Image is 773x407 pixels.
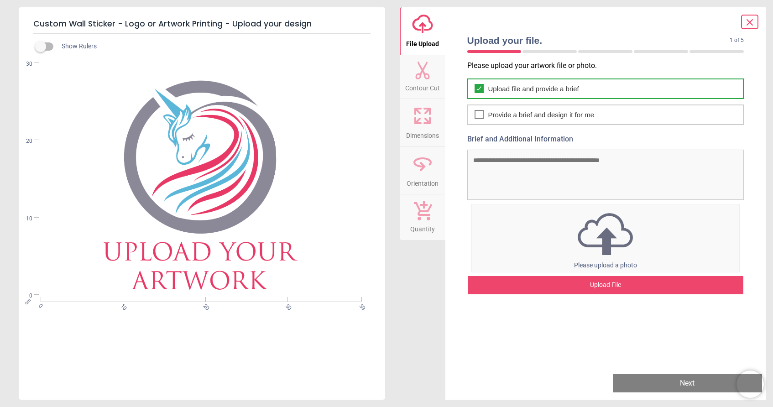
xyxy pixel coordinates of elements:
[574,261,637,269] span: Please upload a photo
[400,55,445,99] button: Contour Cut
[406,35,439,49] span: File Upload
[15,60,32,68] span: 30
[357,303,363,308] span: 39
[41,41,385,52] div: Show Rulers
[736,370,764,398] iframe: Brevo live chat
[201,303,207,308] span: 20
[467,134,744,144] label: Brief and Additional Information
[467,61,752,71] p: Please upload your artwork file or photo.
[468,276,744,294] div: Upload File
[283,303,289,308] span: 30
[24,297,32,306] span: cm
[405,79,440,93] span: Contour Cut
[33,15,371,34] h5: Custom Wall Sticker - Logo or Artwork Printing - Upload your design
[613,374,762,392] button: Next
[488,110,595,120] span: Provide a brief and design it for me
[406,127,439,141] span: Dimensions
[400,99,445,146] button: Dimensions
[410,220,435,234] span: Quantity
[15,215,32,223] span: 10
[488,84,579,94] span: Upload file and provide a brief
[472,210,740,258] img: upload icon
[15,292,32,300] span: 0
[467,34,730,47] span: Upload your file.
[400,7,445,55] button: File Upload
[730,37,744,44] span: 1 of 5
[15,137,32,145] span: 20
[407,175,439,188] span: Orientation
[400,194,445,240] button: Quantity
[37,303,42,308] span: 0
[400,147,445,194] button: Orientation
[119,303,125,308] span: 10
